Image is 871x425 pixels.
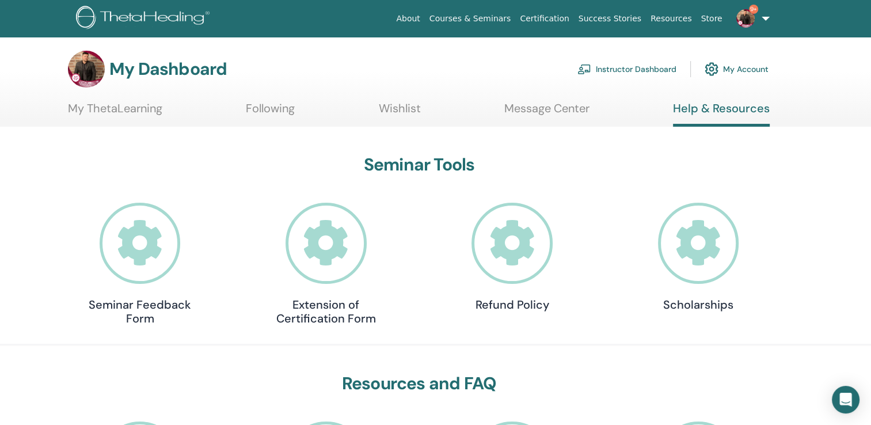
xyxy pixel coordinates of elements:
a: Following [246,101,295,124]
a: Help & Resources [673,101,770,127]
h4: Seminar Feedback Form [82,298,197,325]
a: My ThetaLearning [68,101,162,124]
h3: My Dashboard [109,59,227,79]
a: Extension of Certification Form [268,203,383,325]
a: Resources [646,8,697,29]
a: Certification [515,8,573,29]
a: Scholarships [641,203,756,312]
h4: Scholarships [641,298,756,312]
a: Courses & Seminars [425,8,516,29]
a: About [391,8,424,29]
span: 9+ [749,5,758,14]
img: logo.png [76,6,214,32]
img: cog.svg [705,59,718,79]
img: default.jpg [68,51,105,88]
img: default.jpg [736,9,755,28]
a: My Account [705,56,769,82]
a: Refund Policy [455,203,570,312]
a: Message Center [504,101,589,124]
a: Seminar Feedback Form [82,203,197,325]
h4: Refund Policy [455,298,570,312]
a: Success Stories [574,8,646,29]
h3: Seminar Tools [82,154,756,175]
a: Wishlist [379,101,421,124]
a: Store [697,8,727,29]
h4: Extension of Certification Form [268,298,383,325]
div: Open Intercom Messenger [832,386,859,413]
h3: Resources and FAQ [82,373,756,394]
img: chalkboard-teacher.svg [577,64,591,74]
a: Instructor Dashboard [577,56,676,82]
